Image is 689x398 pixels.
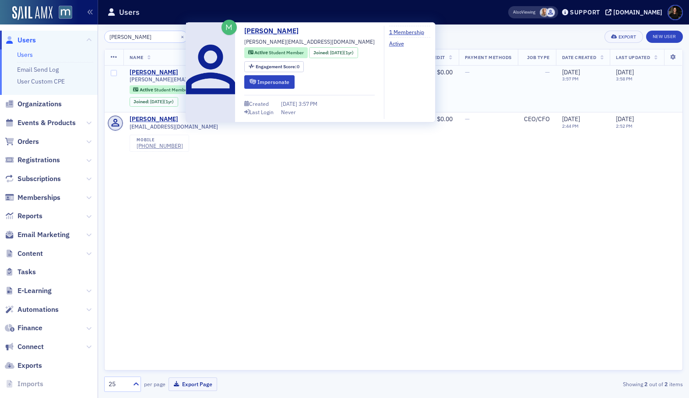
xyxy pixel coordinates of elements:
[281,100,299,107] span: [DATE]
[12,6,53,20] img: SailAMX
[18,193,60,202] span: Memberships
[527,54,550,60] span: Job Type
[643,380,649,388] strong: 2
[119,7,140,17] h1: Users
[18,118,76,128] span: Events & Products
[5,249,43,258] a: Content
[616,76,633,82] time: 3:58 PM
[150,99,174,105] div: (1yr)
[613,8,662,16] div: [DOMAIN_NAME]
[562,68,580,76] span: [DATE]
[5,174,61,184] a: Subscriptions
[179,70,232,76] div: USR-20675521
[562,123,579,129] time: 2:44 PM
[5,286,52,296] a: E-Learning
[465,115,470,123] span: —
[545,68,550,76] span: —
[5,305,59,314] a: Automations
[18,174,61,184] span: Subscriptions
[244,26,305,36] a: [PERSON_NAME]
[130,69,178,77] a: [PERSON_NAME]
[18,35,36,45] span: Users
[169,377,217,391] button: Export Page
[250,110,274,115] div: Last Login
[281,108,296,116] div: Never
[179,117,232,122] div: USR-20692196
[244,75,295,89] button: Impersonate
[313,49,330,56] span: Joined :
[5,35,36,45] a: Users
[5,267,36,277] a: Tasks
[244,38,375,45] span: [PERSON_NAME][EMAIL_ADDRESS][DOMAIN_NAME]
[5,342,44,352] a: Connect
[17,66,59,73] a: Email Send Log
[309,47,358,58] div: Joined: 2024-08-01 00:00:00
[18,267,36,277] span: Tasks
[5,137,39,147] a: Orders
[130,85,193,94] div: Active: Active: Student Member
[5,118,76,128] a: Events & Products
[465,68,470,76] span: —
[59,6,72,19] img: SailAMX
[546,8,555,17] span: Justin Chase
[18,155,60,165] span: Registrations
[562,54,596,60] span: Date Created
[244,61,304,72] div: Engagement Score: 0
[154,87,189,93] span: Student Member
[144,380,165,388] label: per page
[150,98,164,105] span: [DATE]
[18,286,52,296] span: E-Learning
[18,305,59,314] span: Automations
[133,87,189,92] a: Active Student Member
[249,101,269,106] div: Created
[5,155,60,165] a: Registrations
[616,68,634,76] span: [DATE]
[616,123,633,129] time: 2:52 PM
[256,64,300,69] div: 0
[18,323,42,333] span: Finance
[140,87,154,93] span: Active
[299,100,317,107] span: 3:57 PM
[18,342,44,352] span: Connect
[18,361,42,370] span: Exports
[5,230,70,240] a: Email Marketing
[616,115,634,123] span: [DATE]
[389,39,411,47] a: Active
[269,49,304,56] span: Student Member
[137,143,183,149] a: [PHONE_NUMBER]
[437,115,453,123] span: $0.00
[5,361,42,370] a: Exports
[330,49,344,56] span: [DATE]
[18,99,62,109] span: Organizations
[244,47,308,58] div: Active: Active: Student Member
[616,54,650,60] span: Last Updated
[130,115,178,123] a: [PERSON_NAME]
[570,8,600,16] div: Support
[18,230,70,240] span: Email Marketing
[18,137,39,147] span: Orders
[437,68,453,76] span: $0.00
[513,9,521,15] div: Also
[130,54,144,60] span: Name
[605,9,665,15] button: [DOMAIN_NAME]
[605,31,643,43] button: Export
[18,379,43,389] span: Imports
[330,49,354,56] div: (1yr)
[248,49,304,56] a: Active Student Member
[668,5,683,20] span: Profile
[562,76,579,82] time: 3:57 PM
[524,115,550,123] div: CEO/CFO
[18,249,43,258] span: Content
[562,115,580,123] span: [DATE]
[109,380,128,389] div: 25
[5,99,62,109] a: Organizations
[179,32,186,40] button: ×
[17,51,33,59] a: Users
[17,77,65,85] a: User Custom CPE
[130,76,232,83] span: [PERSON_NAME][EMAIL_ADDRESS][DOMAIN_NAME]
[663,380,669,388] strong: 2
